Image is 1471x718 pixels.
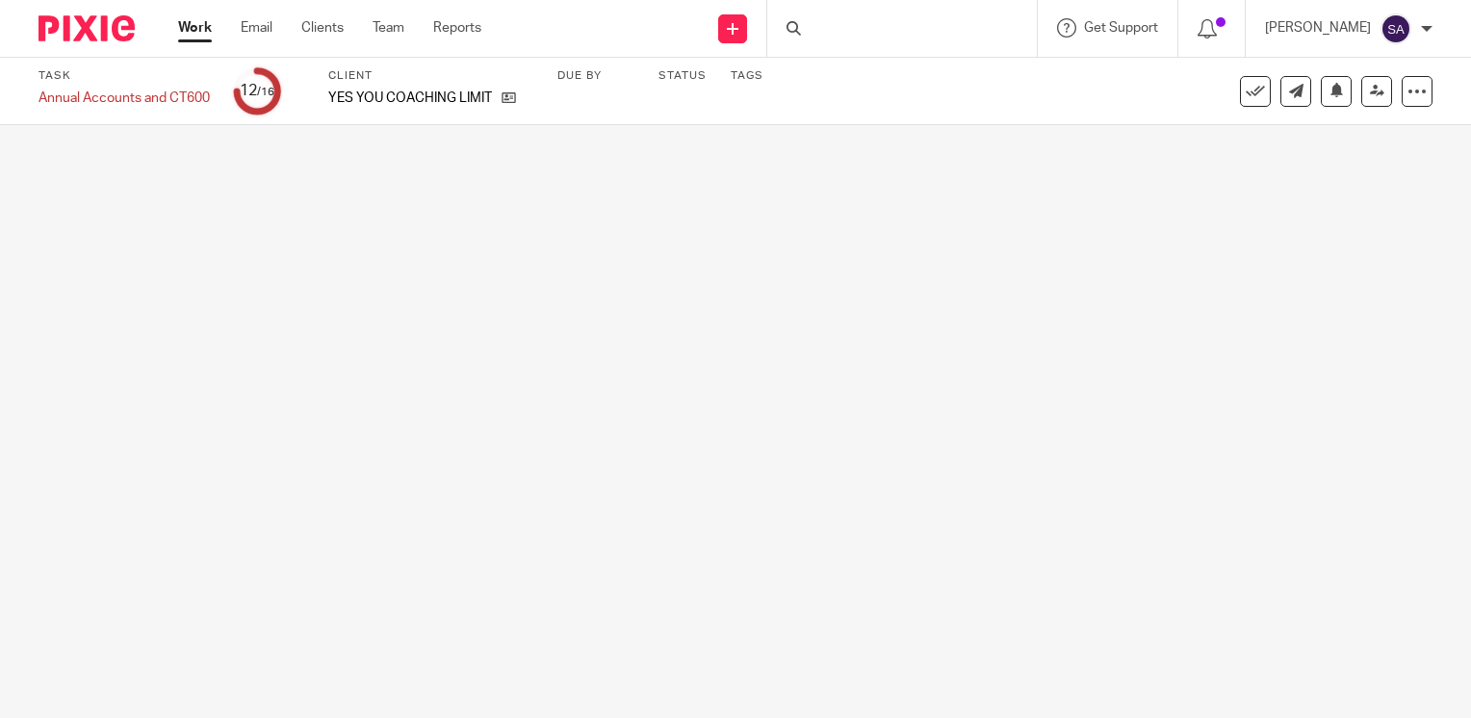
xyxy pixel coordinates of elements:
[39,89,210,108] div: Annual Accounts and CT600
[433,18,481,38] a: Reports
[1084,21,1158,35] span: Get Support
[178,18,212,38] a: Work
[301,18,344,38] a: Clients
[328,89,492,108] p: YES YOU COACHING LIMITED
[557,68,634,84] label: Due by
[257,87,274,97] small: /16
[39,68,210,84] label: Task
[39,15,135,41] img: Pixie
[1265,18,1371,38] p: [PERSON_NAME]
[658,68,707,84] label: Status
[1381,13,1411,44] img: svg%3E
[373,18,404,38] a: Team
[731,68,763,84] label: Tags
[328,68,533,84] label: Client
[502,90,516,105] i: Open client page
[240,80,274,102] div: 12
[241,18,272,38] a: Email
